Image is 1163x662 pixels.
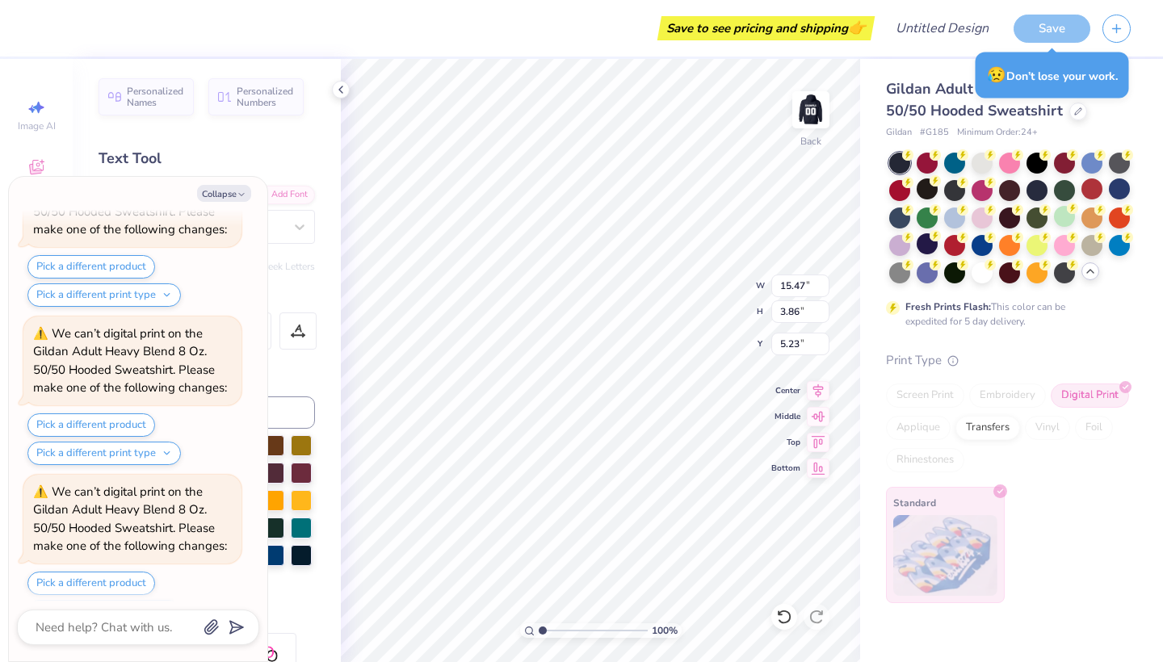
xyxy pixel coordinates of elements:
[771,411,800,422] span: Middle
[27,572,155,595] button: Pick a different product
[886,79,1103,120] span: Gildan Adult Heavy Blend 8 Oz. 50/50 Hooded Sweatshirt
[1075,416,1113,440] div: Foil
[1025,416,1070,440] div: Vinyl
[251,186,315,204] div: Add Font
[197,185,251,202] button: Collapse
[127,86,184,108] span: Personalized Names
[661,16,871,40] div: Save to see pricing and shipping
[886,126,912,140] span: Gildan
[795,94,827,126] img: Back
[771,463,800,474] span: Bottom
[800,134,821,149] div: Back
[18,119,56,132] span: Image AI
[905,300,1104,329] div: This color can be expedited for 5 day delivery.
[27,413,155,437] button: Pick a different product
[27,283,181,307] button: Pick a different print type
[27,255,155,279] button: Pick a different product
[771,437,800,448] span: Top
[920,126,949,140] span: # G185
[905,300,991,313] strong: Fresh Prints Flash:
[957,126,1038,140] span: Minimum Order: 24 +
[886,448,964,472] div: Rhinestones
[771,385,800,396] span: Center
[886,416,951,440] div: Applique
[969,383,1046,408] div: Embroidery
[955,416,1020,440] div: Transfers
[27,442,181,465] button: Pick a different print type
[33,325,227,396] div: We can’t digital print on the Gildan Adult Heavy Blend 8 Oz. 50/50 Hooded Sweatshirt. Please make...
[976,52,1129,98] div: Don’t lose your work.
[99,148,315,170] div: Text Tool
[886,383,964,408] div: Screen Print
[652,623,678,638] span: 100 %
[883,12,1001,44] input: Untitled Design
[848,18,866,37] span: 👉
[33,484,227,555] div: We can’t digital print on the Gildan Adult Heavy Blend 8 Oz. 50/50 Hooded Sweatshirt. Please make...
[893,515,997,596] img: Standard
[27,600,181,623] button: Pick a different print type
[237,86,294,108] span: Personalized Numbers
[1051,383,1129,408] div: Digital Print
[987,65,1006,86] span: 😥
[893,494,936,511] span: Standard
[886,351,1131,370] div: Print Type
